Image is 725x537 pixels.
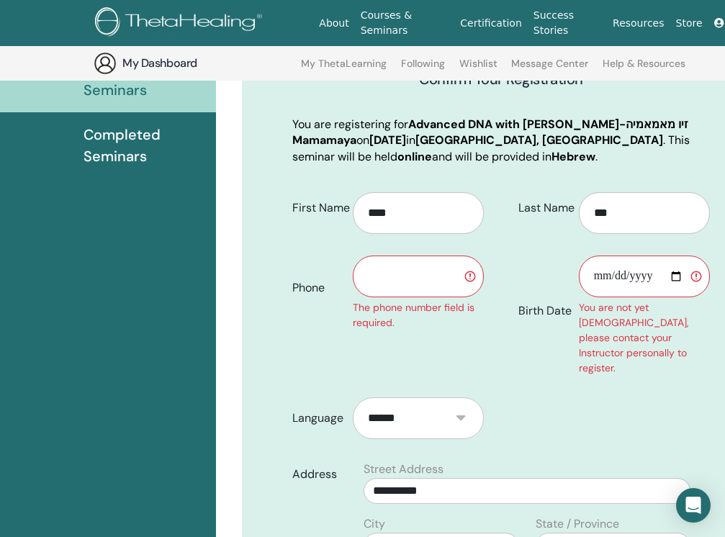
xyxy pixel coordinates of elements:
[355,2,455,44] a: Courses & Seminars
[508,297,579,325] label: Birth Date
[301,58,387,81] a: My ThetaLearning
[415,132,663,148] b: [GEOGRAPHIC_DATA], [GEOGRAPHIC_DATA]
[676,488,711,523] div: Open Intercom Messenger
[364,461,443,478] label: Street Address
[454,10,527,37] a: Certification
[292,117,710,165] p: You are registering for on in . This seminar will be held and will be provided in .
[95,7,267,40] img: logo.png
[364,515,385,533] label: City
[292,117,688,148] b: Advanced DNA with [PERSON_NAME]-זיו מאמאמיה Mamamaya
[353,300,484,330] div: The phone number field is required.
[397,149,432,164] b: online
[282,194,353,222] label: First Name
[282,461,355,488] label: Address
[603,58,685,81] a: Help & Resources
[94,52,117,75] img: generic-user-icon.jpg
[282,274,353,302] label: Phone
[670,10,708,37] a: Store
[579,300,710,376] div: You are not yet [DEMOGRAPHIC_DATA], please contact your Instructor personally to register.
[551,149,595,164] b: Hebrew
[313,10,354,37] a: About
[459,58,497,81] a: Wishlist
[508,194,579,222] label: Last Name
[369,132,406,148] b: [DATE]
[528,2,607,44] a: Success Stories
[511,58,588,81] a: Message Center
[122,55,266,71] h3: My Dashboard
[401,58,445,81] a: Following
[607,10,670,37] a: Resources
[536,515,619,533] label: State / Province
[84,124,204,167] span: Completed Seminars
[282,405,353,432] label: Language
